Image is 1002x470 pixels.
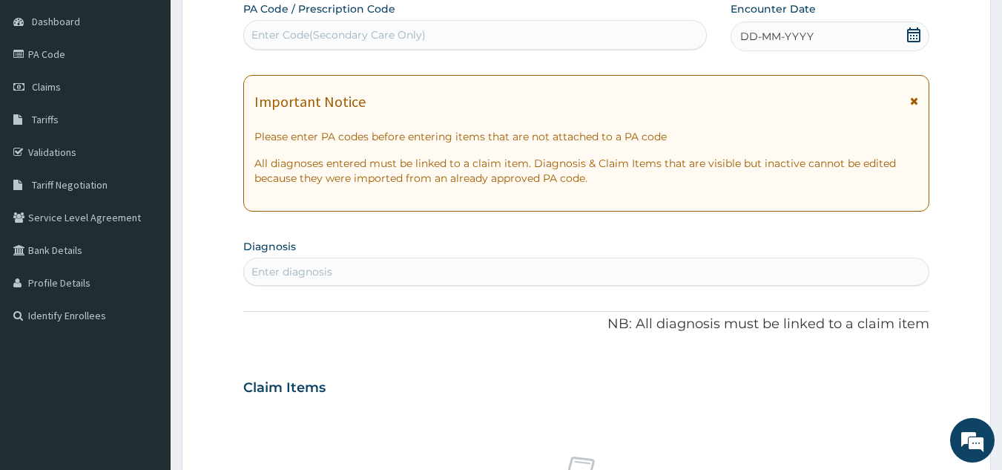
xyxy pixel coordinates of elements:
[243,7,279,43] div: Minimize live chat window
[243,1,395,16] label: PA Code / Prescription Code
[254,129,919,144] p: Please enter PA codes before entering items that are not attached to a PA code
[251,264,332,279] div: Enter diagnosis
[7,313,283,365] textarea: Type your message and hit 'Enter'
[32,15,80,28] span: Dashboard
[243,380,326,396] h3: Claim Items
[86,140,205,290] span: We're online!
[32,80,61,94] span: Claims
[731,1,816,16] label: Encounter Date
[243,239,296,254] label: Diagnosis
[27,74,60,111] img: d_794563401_company_1708531726252_794563401
[740,29,814,44] span: DD-MM-YYYY
[254,94,366,110] h1: Important Notice
[32,178,108,192] span: Tariff Negotiation
[251,27,426,42] div: Enter Code(Secondary Care Only)
[77,83,249,102] div: Chat with us now
[254,156,919,186] p: All diagnoses entered must be linked to a claim item. Diagnosis & Claim Items that are visible bu...
[243,315,930,334] p: NB: All diagnosis must be linked to a claim item
[32,113,59,126] span: Tariffs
